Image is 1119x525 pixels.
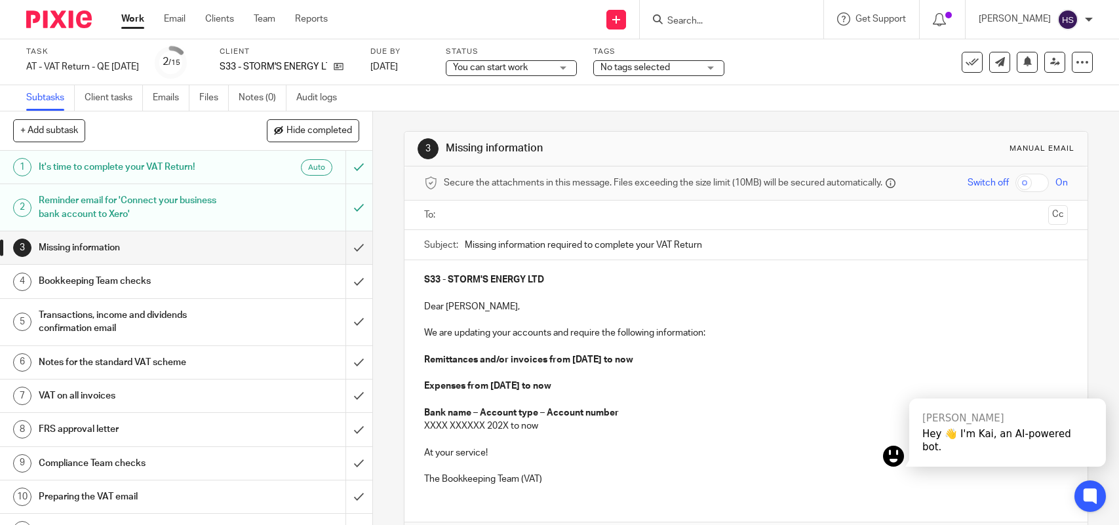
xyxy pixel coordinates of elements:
span: You can start work [453,63,528,72]
a: Reports [295,12,328,26]
div: 2 [163,54,180,69]
span: Switch off [968,176,1009,189]
div: 9 [13,454,31,473]
div: Manual email [1010,144,1074,154]
label: Due by [370,47,429,57]
a: Work [121,12,144,26]
label: Tags [593,47,724,57]
label: Client [220,47,354,57]
label: Subject: [424,239,458,252]
div: Hey 👋 I'm Kai, an AI-powered bot. [922,427,1093,454]
h1: Bookkeeping Team checks [39,271,235,291]
button: Cc [1048,205,1068,225]
div: 3 [418,138,439,159]
div: 4 [13,273,31,291]
span: No tags selected [600,63,670,72]
h1: Transactions, income and dividends confirmation email [39,305,235,339]
p: XXXX XXXXXX 202X to now [424,419,1067,433]
h1: Reminder email for 'Connect your business bank account to Xero' [39,191,235,224]
a: Team [254,12,275,26]
p: S33 - STORM'S ENERGY LTD [220,60,327,73]
div: [PERSON_NAME] [922,412,1093,425]
a: Audit logs [296,85,347,111]
h1: VAT on all invoices [39,386,235,406]
div: 5 [13,313,31,331]
label: To: [424,208,439,222]
img: Pixie [26,10,92,28]
p: [PERSON_NAME] [979,12,1051,26]
span: Get Support [855,14,906,24]
strong: Remittances and/or invoices from [DATE] to now [424,355,633,364]
div: 1 [13,158,31,176]
h1: Compliance Team checks [39,454,235,473]
img: kai.png [883,446,904,467]
span: On [1055,176,1068,189]
div: 3 [13,239,31,257]
p: At your service! [424,446,1067,459]
strong: Expenses from [DATE] to now [424,381,551,391]
a: Files [199,85,229,111]
a: Emails [153,85,189,111]
div: AT - VAT Return - QE 30-09-2025 [26,60,139,73]
button: + Add subtask [13,119,85,142]
a: Clients [205,12,234,26]
button: Hide completed [267,119,359,142]
strong: Bank name – Account type – Account number [424,408,619,418]
p: The Bookkeeping Team (VAT) [424,473,1067,486]
div: 7 [13,387,31,405]
div: Auto [301,159,332,176]
img: svg%3E [1057,9,1078,30]
div: 6 [13,353,31,372]
span: Hide completed [286,126,352,136]
div: 8 [13,420,31,438]
h1: Preparing the VAT email [39,487,235,507]
div: AT - VAT Return - QE [DATE] [26,60,139,73]
h1: Notes for the standard VAT scheme [39,353,235,372]
strong: S33 - STORM'S ENERGY LTD [424,275,544,284]
input: Search [666,16,784,28]
small: /15 [168,59,180,66]
label: Status [446,47,577,57]
h1: Missing information [446,142,774,155]
span: [DATE] [370,62,398,71]
h1: Missing information [39,238,235,258]
div: 2 [13,199,31,217]
p: Dear [PERSON_NAME], [424,300,1067,313]
h1: FRS approval letter [39,419,235,439]
a: Email [164,12,186,26]
label: Task [26,47,139,57]
span: Secure the attachments in this message. Files exceeding the size limit (10MB) will be secured aut... [444,176,882,189]
h1: It's time to complete your VAT Return! [39,157,235,177]
div: 10 [13,488,31,506]
p: We are updating your accounts and require the following information: [424,326,1067,340]
a: Subtasks [26,85,75,111]
a: Notes (0) [239,85,286,111]
a: Client tasks [85,85,143,111]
